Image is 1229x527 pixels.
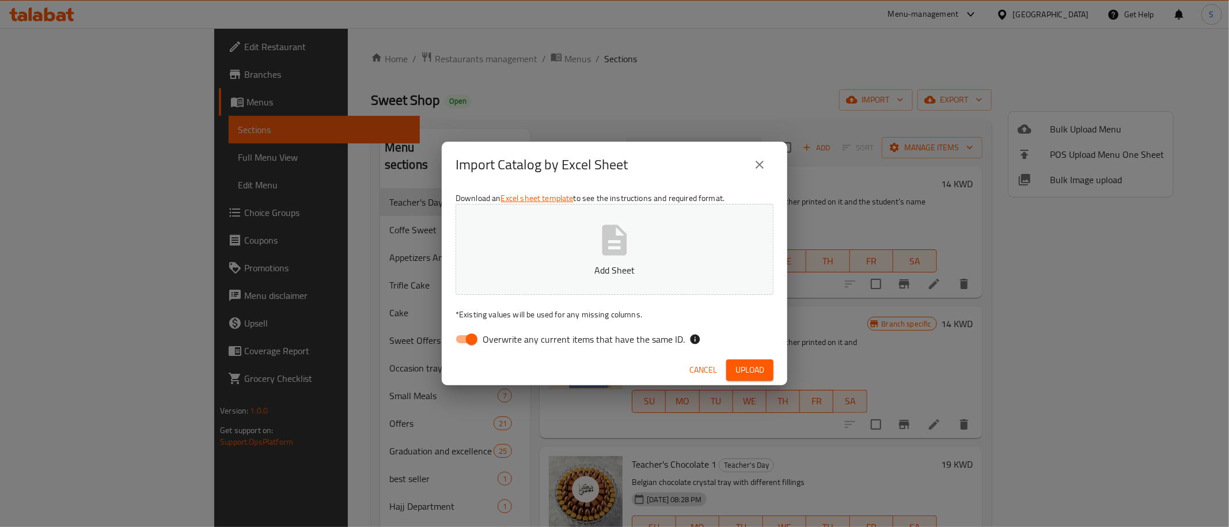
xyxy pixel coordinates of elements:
[501,191,574,206] a: Excel sheet template
[456,156,628,174] h2: Import Catalog by Excel Sheet
[456,204,773,295] button: Add Sheet
[442,188,787,355] div: Download an to see the instructions and required format.
[483,332,685,346] span: Overwrite any current items that have the same ID.
[689,363,717,377] span: Cancel
[746,151,773,179] button: close
[456,309,773,320] p: Existing values will be used for any missing columns.
[685,359,722,381] button: Cancel
[726,359,773,381] button: Upload
[689,333,701,345] svg: If the overwrite option isn't selected, then the items that match an existing ID will be ignored ...
[735,363,764,377] span: Upload
[473,263,756,277] p: Add Sheet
